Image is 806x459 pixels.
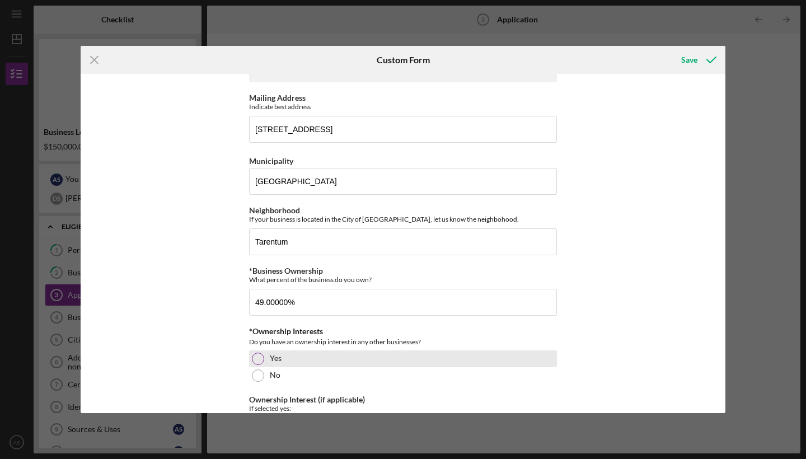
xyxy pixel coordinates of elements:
[249,404,557,438] div: If selected yes: Please provide the following information about the other business: Business Name...
[249,266,323,275] label: *Business Ownership
[270,354,282,363] label: Yes
[249,102,557,111] div: Indicate best address
[270,371,280,380] label: No
[249,156,293,166] label: Municipality
[249,205,300,215] label: Neighborhood
[670,49,725,71] button: Save
[377,55,430,65] h6: Custom Form
[249,215,557,223] div: If your business is located in the City of [GEOGRAPHIC_DATA], let us know the neighbohood.
[681,49,697,71] div: Save
[249,395,365,404] label: Ownership Interest (if applicable)
[249,275,557,284] div: What percent of the business do you own?
[249,327,557,336] div: *Ownership Interests
[249,93,306,102] label: Mailing Address
[249,336,557,348] div: Do you have an ownership interest in any other businesses?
